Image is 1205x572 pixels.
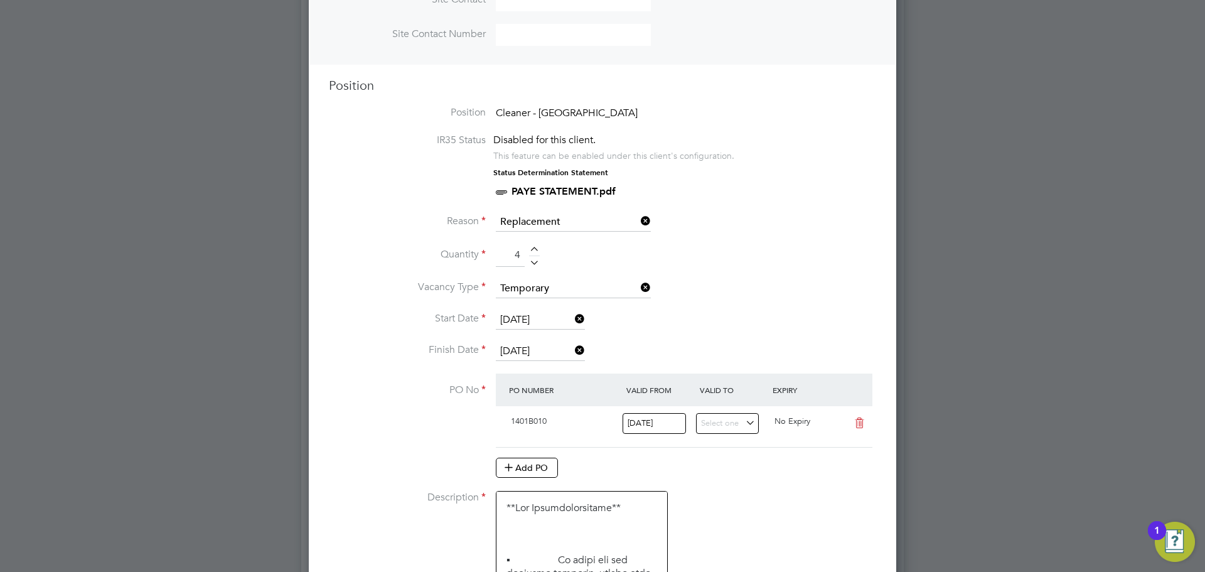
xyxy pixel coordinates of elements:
input: Select one [496,311,585,330]
label: Quantity [329,248,486,261]
label: Reason [329,215,486,228]
span: No Expiry [774,416,810,426]
span: 1401B010 [511,416,547,426]
a: PAYE STATEMENT.pdf [511,185,616,197]
div: Valid To [697,379,770,401]
div: 1 [1154,531,1160,547]
div: PO Number [506,379,623,401]
span: Disabled for this client. [493,134,596,146]
div: Valid From [623,379,697,401]
input: Select one [696,413,759,434]
div: Expiry [769,379,843,401]
h3: Position [329,77,876,94]
label: Site Contact Number [329,28,486,41]
label: Position [329,106,486,119]
div: This feature can be enabled under this client's configuration. [493,147,734,161]
input: Select one [496,342,585,361]
label: PO No [329,384,486,397]
input: Select one [496,279,651,298]
input: Select one [496,213,651,232]
label: IR35 Status [329,134,486,147]
button: Add PO [496,458,558,478]
strong: Status Determination Statement [493,168,608,177]
label: Vacancy Type [329,281,486,294]
label: Start Date [329,312,486,325]
label: Description [329,491,486,504]
button: Open Resource Center, 1 new notification [1155,522,1195,562]
label: Finish Date [329,343,486,357]
input: Select one [623,413,686,434]
span: Cleaner - [GEOGRAPHIC_DATA] [496,107,638,119]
